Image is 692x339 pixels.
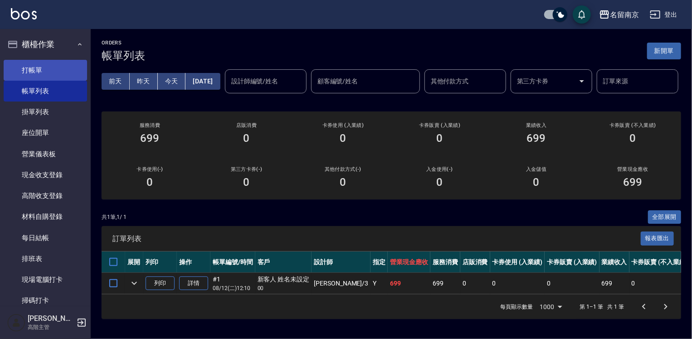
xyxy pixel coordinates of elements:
td: 0 [545,273,599,294]
td: 0 [629,273,690,294]
button: 列印 [146,276,175,291]
h2: 第三方卡券(-) [209,166,284,172]
a: 高階收支登錄 [4,185,87,206]
th: 卡券使用 (入業績) [490,252,545,273]
img: Person [7,314,25,332]
a: 新開單 [647,46,681,55]
button: 櫃檯作業 [4,33,87,56]
h3: 0 [437,132,443,145]
th: 卡券販賣 (入業績) [545,252,599,273]
h2: 入金儲值 [499,166,574,172]
button: expand row [127,276,141,290]
a: 座位開單 [4,122,87,143]
button: 昨天 [130,73,158,90]
h2: 入金使用(-) [402,166,477,172]
th: 列印 [143,252,177,273]
a: 詳情 [179,276,208,291]
h2: 業績收入 [499,122,574,128]
img: Logo [11,8,37,19]
h2: 卡券使用(-) [112,166,187,172]
th: 操作 [177,252,210,273]
p: 每頁顯示數量 [500,303,533,311]
h5: [PERSON_NAME] [28,314,74,323]
h3: 699 [624,176,643,189]
h3: 帳單列表 [102,49,145,62]
td: 0 [490,273,545,294]
p: 共 1 筆, 1 / 1 [102,213,127,221]
h2: 卡券使用 (入業績) [306,122,380,128]
a: 現金收支登錄 [4,165,87,185]
a: 現場電腦打卡 [4,269,87,290]
th: 客戶 [255,252,312,273]
div: 新客人 姓名未設定 [258,275,310,284]
h2: 卡券販賣 (不入業績) [595,122,670,128]
a: 材料自購登錄 [4,206,87,227]
button: [DATE] [185,73,220,90]
h3: 0 [533,176,540,189]
th: 營業現金應收 [388,252,430,273]
td: 699 [599,273,629,294]
td: 0 [460,273,490,294]
td: Y [370,273,388,294]
h2: ORDERS [102,40,145,46]
h2: 其他付款方式(-) [306,166,380,172]
a: 排班表 [4,248,87,269]
h3: 0 [147,176,153,189]
td: [PERSON_NAME] /3 [312,273,370,294]
h3: 0 [340,176,346,189]
h2: 營業現金應收 [595,166,670,172]
p: 08/12 (二) 12:10 [213,284,253,292]
a: 掃碼打卡 [4,290,87,311]
h3: 0 [244,176,250,189]
h3: 0 [244,132,250,145]
a: 每日結帳 [4,228,87,248]
h2: 店販消費 [209,122,284,128]
a: 打帳單 [4,60,87,81]
h3: 0 [437,176,443,189]
h3: 0 [630,132,636,145]
button: 全部展開 [648,210,682,224]
div: 名留南京 [610,9,639,20]
td: 699 [388,273,430,294]
span: 訂單列表 [112,234,641,243]
button: save [573,5,591,24]
th: 設計師 [312,252,370,273]
button: Open [575,74,589,88]
th: 業績收入 [599,252,629,273]
h3: 699 [141,132,160,145]
button: 名留南京 [595,5,643,24]
td: 699 [430,273,460,294]
p: 第 1–1 筆 共 1 筆 [580,303,624,311]
th: 帳單編號/時間 [210,252,255,273]
a: 帳單列表 [4,81,87,102]
th: 展開 [125,252,143,273]
button: 今天 [158,73,186,90]
div: 1000 [536,295,565,319]
button: 前天 [102,73,130,90]
h3: 服務消費 [112,122,187,128]
td: #1 [210,273,255,294]
h2: 卡券販賣 (入業績) [402,122,477,128]
th: 服務消費 [430,252,460,273]
p: 高階主管 [28,323,74,331]
h3: 0 [340,132,346,145]
th: 卡券販賣 (不入業績) [629,252,690,273]
th: 店販消費 [460,252,490,273]
button: 報表匯出 [641,232,674,246]
h3: 699 [527,132,546,145]
button: 登出 [646,6,681,23]
button: 新開單 [647,43,681,59]
a: 掛單列表 [4,102,87,122]
th: 指定 [370,252,388,273]
a: 營業儀表板 [4,144,87,165]
a: 報表匯出 [641,234,674,242]
p: 00 [258,284,310,292]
